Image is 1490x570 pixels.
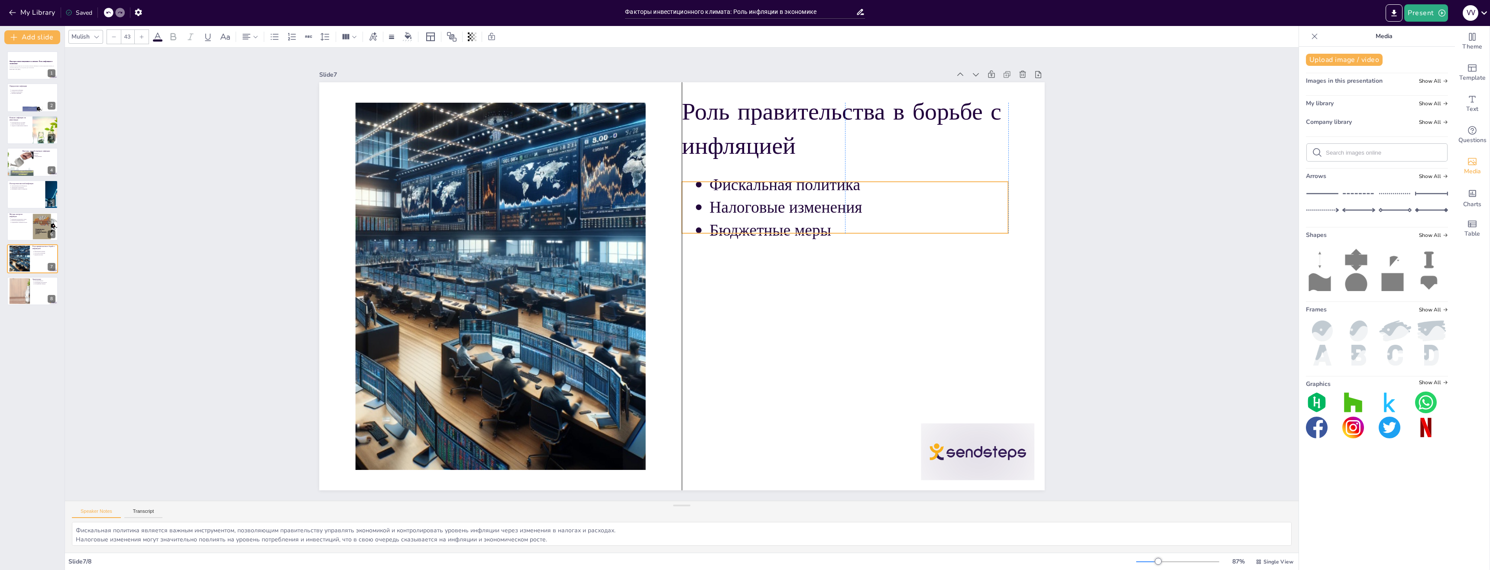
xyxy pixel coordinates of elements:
span: Arrows [1306,172,1326,180]
p: Уменьшение сбережений [11,187,42,188]
p: Трудности привлечения капитала [11,125,30,126]
p: Определение инфляции [10,84,55,87]
div: 6 [48,230,55,238]
p: Факторы, способствующие инфляции [22,150,55,152]
div: Get real-time input from your audience [1455,120,1490,151]
div: Layout [424,30,437,44]
span: Text [1466,104,1478,114]
p: Ключевой фактор [34,280,55,282]
p: Контроль денежной массы [11,220,30,222]
div: Add ready made slides [1455,57,1490,88]
img: graphic [1306,392,1328,413]
p: Причины инфляции [11,92,55,94]
img: b.png [1342,345,1375,366]
div: 5 [7,180,58,209]
div: Add images, graphics, shapes or video [1455,151,1490,182]
p: Фискальная политика [725,181,1022,266]
span: My library [1306,99,1334,107]
p: Увеличение денежной массы [24,153,55,155]
span: Media [1464,167,1481,176]
div: 8 [48,295,55,303]
div: Background color [402,32,415,41]
span: Shapes [1306,231,1327,239]
button: V V [1463,4,1478,22]
span: Show all [1419,173,1448,179]
p: Исследование трендов [34,283,55,285]
img: d.png [1415,345,1448,366]
img: oval.png [1342,321,1375,341]
div: 7 [7,244,58,273]
p: Роль правительства в борьбе с инфляцией [32,245,55,250]
p: Бюджетные меры [716,226,1013,311]
p: Роль правительства в борьбе с инфляцией [705,99,1039,233]
span: Show all [1419,307,1448,313]
p: Методы контроля инфляции [10,213,30,218]
span: Show all [1419,232,1448,238]
p: Повышение ставок по кредитам [11,188,42,190]
p: В данной презентации мы рассмотрим влияние инфляции на инвестиционный климат, ее основные факторы... [10,65,55,68]
span: Company library [1306,118,1352,126]
div: Mulish [70,31,91,42]
img: paint.png [1415,321,1448,341]
span: Table [1464,229,1480,239]
button: Add slide [4,30,60,44]
img: a.png [1306,345,1339,366]
div: Slide 7 / 8 [68,557,1136,566]
p: Неопределенность на рынке [11,122,30,123]
div: Add charts and graphs [1455,182,1490,213]
span: Show all [1419,100,1448,107]
span: Show all [1419,379,1448,385]
p: Generated with [URL] [10,68,55,70]
span: Theme [1462,42,1482,52]
div: 87 % [1228,557,1249,566]
p: Бюджетные меры [34,254,55,256]
img: ball.png [1306,321,1339,341]
div: V V [1463,5,1478,21]
div: 3 [7,116,58,144]
p: Фискальная политика [34,251,55,253]
p: Последствия высокой инфляции [10,182,43,185]
div: 7 [48,263,55,271]
p: Изменения в спросе и предложении [24,156,55,158]
span: Questions [1458,136,1487,145]
img: graphic [1415,417,1437,438]
input: Insert title [625,6,855,18]
div: Column Count [340,30,359,44]
div: 2 [7,83,58,112]
button: Transcript [124,508,163,518]
button: My Library [6,6,59,19]
img: graphic [1379,392,1400,413]
div: 4 [48,166,55,174]
img: paint2.png [1379,321,1412,341]
p: Налоговые изменения [720,204,1017,288]
span: Single View [1263,558,1293,565]
img: graphic [1342,392,1364,413]
div: 3 [48,134,55,142]
button: Speaker Notes [72,508,121,518]
span: Show all [1419,78,1448,84]
p: Рост затрат на производство [24,154,55,156]
div: Add text boxes [1455,88,1490,120]
p: Изменение процентных ставок [11,218,30,220]
p: Влияние на экономику [11,91,55,92]
span: Position [447,32,457,42]
span: Charts [1463,200,1481,209]
div: 1 [7,51,58,80]
strong: Факторы инвестиционного климата: Роль инфляции в экономике [10,60,52,65]
p: Поиск безопасных активов [11,123,30,125]
img: graphic [1415,392,1437,413]
div: Border settings [387,30,396,44]
p: Поддержание стабильности цен [11,221,30,223]
span: Graphics [1306,380,1331,388]
span: Images in this presentation [1306,77,1383,85]
div: 5 [48,198,55,206]
p: Заключение [32,278,55,280]
div: 4 [7,148,58,176]
div: 6 [7,212,58,241]
div: 8 [7,277,58,305]
div: Change the overall theme [1455,26,1490,57]
img: graphic [1342,417,1364,438]
button: Present [1404,4,1448,22]
span: Frames [1306,305,1327,314]
img: c.png [1379,345,1412,366]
